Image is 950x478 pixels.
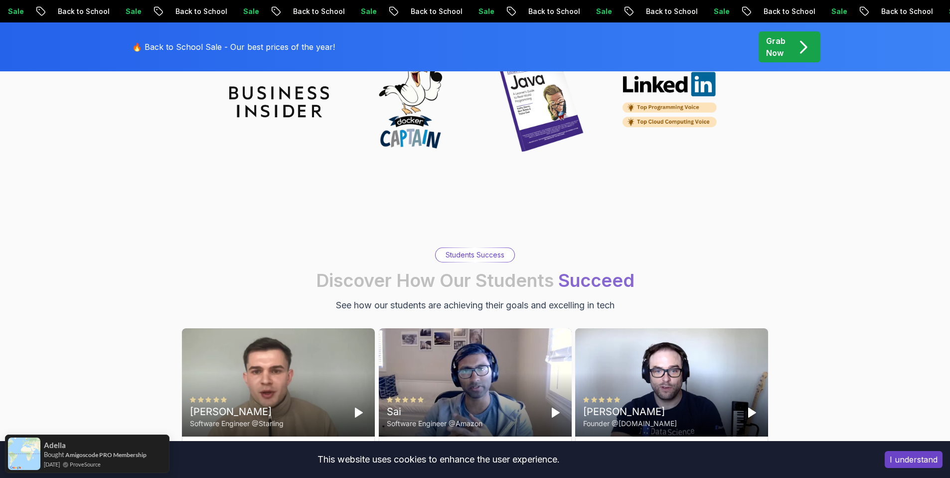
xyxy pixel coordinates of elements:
p: Back to School [282,6,350,16]
div: Sai [387,405,482,419]
div: Software Engineer @Amazon [387,419,482,429]
div: [PERSON_NAME] [583,405,677,419]
button: Accept cookies [885,451,943,468]
img: partner_java [490,52,590,152]
p: Sale [232,6,264,16]
p: Back to School [517,6,585,16]
a: Amigoscode PRO Membership [65,451,147,459]
div: Founder @[DOMAIN_NAME] [583,419,677,429]
div: Software Engineer @Starling [190,419,284,429]
span: Adella [44,441,66,450]
div: [PERSON_NAME] [190,405,284,419]
p: Sale [115,6,147,16]
p: Back to School [400,6,468,16]
span: Bought [44,451,64,459]
p: Sale [350,6,382,16]
a: ProveSource [70,460,101,469]
p: Back to School [753,6,820,16]
p: See how our students are achieving their goals and excelling in tech [336,298,615,312]
img: partner_linkedin [621,71,721,133]
button: Play [548,405,564,421]
h2: Discover How Our Students [316,270,634,290]
p: Sale [585,6,617,16]
img: partner_docker [360,52,460,152]
button: Play [351,405,367,421]
span: Succeed [558,269,634,291]
button: Play [744,405,760,421]
p: Sale [703,6,735,16]
p: Back to School [47,6,115,16]
p: Back to School [164,6,232,16]
p: Sale [820,6,852,16]
p: Back to School [870,6,938,16]
div: This website uses cookies to enhance the user experience. [7,449,870,471]
p: Students Success [446,250,504,260]
p: Grab Now [766,35,786,59]
p: 🔥 Back to School Sale - Our best prices of the year! [132,41,335,53]
p: Sale [468,6,499,16]
span: [DATE] [44,460,60,469]
p: Back to School [635,6,703,16]
img: partner_insider [229,86,329,117]
img: provesource social proof notification image [8,438,40,470]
